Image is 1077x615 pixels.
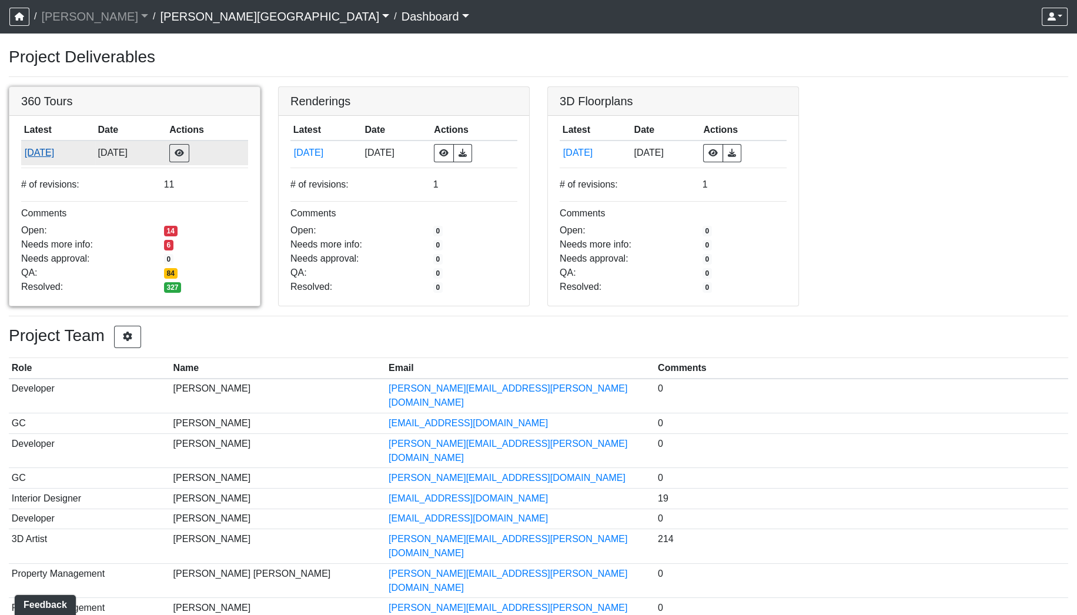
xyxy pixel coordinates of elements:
a: [PERSON_NAME][EMAIL_ADDRESS][PERSON_NAME][DOMAIN_NAME] [389,569,627,593]
td: Property Management [9,563,170,598]
td: 0 [655,413,1068,434]
a: [EMAIL_ADDRESS][DOMAIN_NAME] [389,513,548,523]
th: Comments [655,358,1068,379]
span: / [148,5,160,28]
td: [PERSON_NAME] [170,509,386,529]
td: [PERSON_NAME] [170,433,386,468]
td: Interior Designer [9,488,170,509]
td: 0 [655,379,1068,413]
h3: Project Team [9,326,1068,348]
th: Role [9,358,170,379]
a: [EMAIL_ADDRESS][DOMAIN_NAME] [389,493,548,503]
button: [DATE] [563,145,628,161]
h3: Project Deliverables [9,47,1068,67]
button: [DATE] [24,145,92,161]
td: 0 [655,468,1068,489]
button: [DATE] [293,145,359,161]
td: Developer [9,379,170,413]
a: [PERSON_NAME][EMAIL_ADDRESS][PERSON_NAME][DOMAIN_NAME] [389,383,627,407]
td: 0 [655,433,1068,468]
td: 3D Artist [9,529,170,564]
td: [PERSON_NAME] [170,488,386,509]
a: Dashboard [402,5,469,28]
td: Developer [9,509,170,529]
td: GC [9,468,170,489]
td: [PERSON_NAME] [PERSON_NAME] [170,563,386,598]
td: [PERSON_NAME] [170,413,386,434]
td: [PERSON_NAME] [170,379,386,413]
th: Name [170,358,386,379]
iframe: Ybug feedback widget [9,591,78,615]
a: [EMAIL_ADDRESS][DOMAIN_NAME] [389,418,548,428]
a: [PERSON_NAME][EMAIL_ADDRESS][PERSON_NAME][DOMAIN_NAME] [389,534,627,558]
td: Developer [9,433,170,468]
td: fzcy8kXHbzMa4Uub1XsNdB [290,141,362,165]
td: 0 [655,509,1068,529]
a: [PERSON_NAME][EMAIL_ADDRESS][PERSON_NAME][DOMAIN_NAME] [389,439,627,463]
span: / [389,5,401,28]
a: [PERSON_NAME][EMAIL_ADDRESS][DOMAIN_NAME] [389,473,626,483]
a: [PERSON_NAME] [41,5,148,28]
td: 214 [655,529,1068,564]
span: / [29,5,41,28]
td: GC [9,413,170,434]
td: 19 [655,488,1068,509]
td: otViMk1MQurvXFAFx4N9zg [560,141,631,165]
td: 0 [655,563,1068,598]
a: [PERSON_NAME][GEOGRAPHIC_DATA] [160,5,389,28]
th: Email [386,358,655,379]
td: [PERSON_NAME] [170,468,386,489]
td: [PERSON_NAME] [170,529,386,564]
td: sndUuGPsUkcLAeJy7fM1d7 [21,141,95,165]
